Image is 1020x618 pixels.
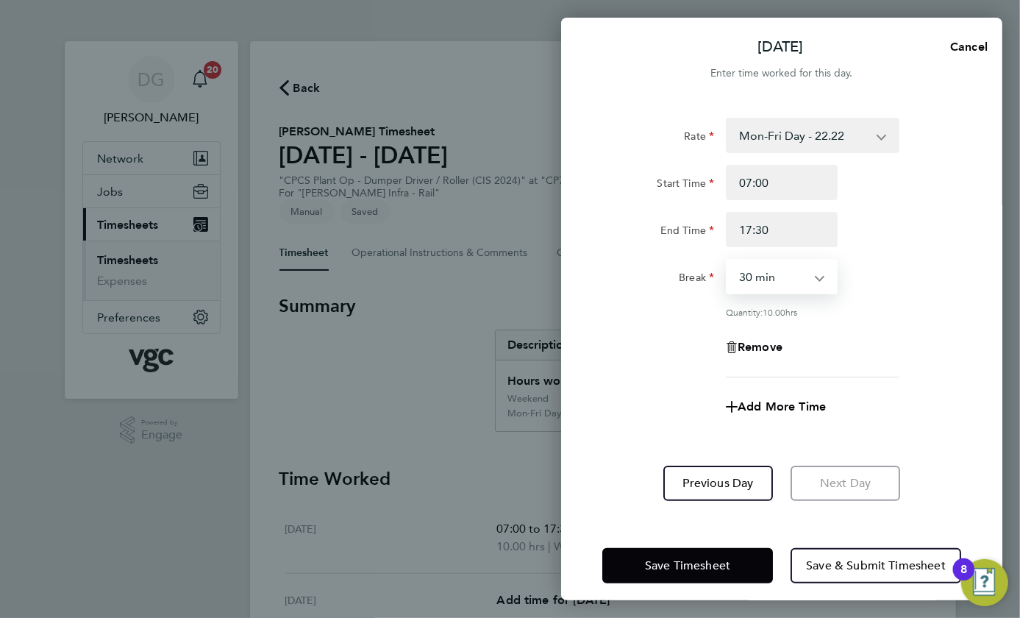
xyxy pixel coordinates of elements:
label: Break [679,271,714,288]
span: Remove [738,340,782,354]
div: 8 [960,569,967,589]
span: Cancel [946,40,988,54]
label: End Time [660,224,714,241]
span: Previous Day [683,476,754,491]
span: Add More Time [738,399,826,413]
button: Remove [726,341,782,353]
span: 10.00 [763,306,785,318]
span: Save Timesheet [645,558,730,573]
button: Cancel [927,32,1002,62]
button: Add More Time [726,401,826,413]
button: Open Resource Center, 8 new notifications [961,559,1008,606]
div: Enter time worked for this day. [561,65,1002,82]
button: Save & Submit Timesheet [791,548,961,583]
button: Previous Day [663,466,773,501]
input: E.g. 08:00 [726,165,838,200]
label: Start Time [657,177,714,194]
p: [DATE] [758,37,804,57]
span: Save & Submit Timesheet [806,558,946,573]
div: Quantity: hrs [726,306,899,318]
label: Rate [684,129,714,147]
button: Save Timesheet [602,548,773,583]
input: E.g. 18:00 [726,212,838,247]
